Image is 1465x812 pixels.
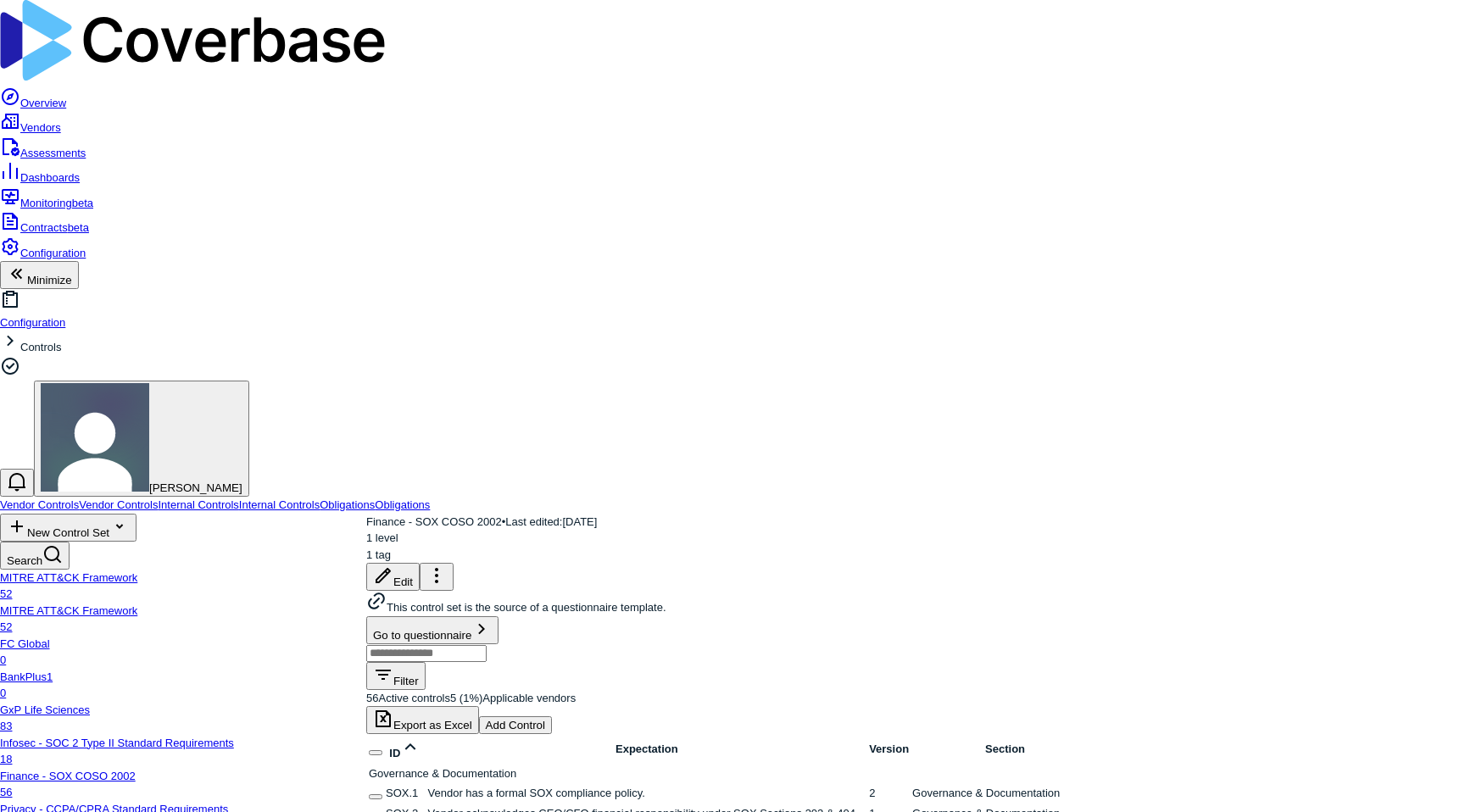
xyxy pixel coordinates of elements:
[20,171,80,184] span: Dashboards
[366,692,450,704] label: Active controls
[386,737,425,762] div: ID
[20,341,61,353] span: Controls
[420,563,454,591] button: More actions
[450,692,576,704] label: Applicable vendors
[428,741,866,758] div: Expectation
[912,741,1098,758] div: Section
[912,787,1060,799] span: Governance & Documentation
[366,616,499,644] button: Go to questionnaire
[369,794,382,799] button: Select SOX.1 control
[387,601,666,614] span: This control set is the source of a questionnaire template.
[366,662,426,690] button: Filter
[20,97,66,109] span: Overview
[868,784,910,803] td: 2
[320,498,375,511] span: Obligations
[41,383,149,492] img: Lili Jiang avatar
[149,481,242,494] span: [PERSON_NAME]
[385,784,426,803] td: SOX.1
[34,381,249,497] button: Lili Jiang avatar[PERSON_NAME]
[366,563,420,591] button: Edit
[479,716,552,734] button: Add Control
[20,247,86,259] span: Configuration
[239,498,320,511] span: Internal Controls
[869,741,909,758] div: Version
[393,675,419,687] span: Filter
[7,554,42,567] span: Search
[375,498,430,511] span: Obligations
[20,121,61,134] span: Vendors
[68,221,89,234] span: beta
[366,548,391,561] span: 1 tag
[505,515,597,528] span: Last edited: [DATE]
[72,197,93,209] span: beta
[20,197,93,209] span: Monitoring
[20,147,86,159] span: Assessments
[366,531,398,544] span: 1 level
[428,785,866,802] div: Vendor has a formal SOX compliance policy.
[369,765,1098,782] div: Governance & Documentation
[366,706,479,734] button: Export as Excel
[502,515,506,528] span: •
[366,515,502,528] span: Finance - SOX COSO 2002
[79,498,158,511] span: Vendor Controls
[366,692,378,704] span: 56
[20,221,89,234] span: Contracts
[450,692,482,704] span: 5 (1%)
[27,274,72,286] span: Minimize
[158,498,238,511] span: Internal Controls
